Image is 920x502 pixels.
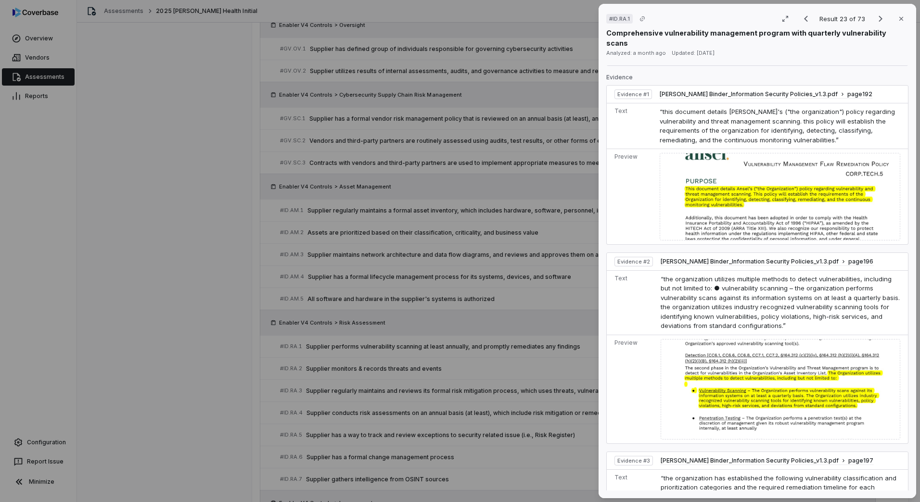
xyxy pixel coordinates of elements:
img: bcdae5507390443d91ec1870eec38d0f_original.jpg_w1200.jpg [660,153,900,240]
span: “the organization utilizes multiple methods to detect vulnerabilities, including but not limited ... [661,275,900,330]
span: page 197 [848,457,873,464]
span: “this document details [PERSON_NAME]'s ("the organization") policy regarding vulnerability and th... [660,108,895,144]
button: [PERSON_NAME] Binder_Information Security Policies_v1.3.pdfpage192 [660,90,872,99]
button: Previous result [796,13,816,25]
td: Preview [607,149,656,244]
span: [PERSON_NAME] Binder_Information Security Policies_v1.3.pdf [660,90,838,98]
span: page 196 [848,258,873,265]
span: Analyzed: a month ago [606,50,666,56]
button: [PERSON_NAME] Binder_Information Security Policies_v1.3.pdfpage196 [661,258,873,266]
span: [PERSON_NAME] Binder_Information Security Policies_v1.3.pdf [661,258,839,265]
button: Next result [871,13,890,25]
img: 9db652a9c3274466a6a66f74d16dc647_original.jpg_w1200.jpg [661,339,900,439]
td: Text [607,103,656,149]
span: Evidence # 3 [617,457,650,464]
span: Updated: [DATE] [672,50,715,56]
span: Evidence # 2 [617,258,650,265]
span: # ID.RA.1 [609,15,630,23]
p: Evidence [606,74,908,85]
span: page 192 [847,90,872,98]
td: Text [607,270,657,335]
span: Evidence # 1 [617,90,649,98]
p: Result 23 of 73 [819,13,867,24]
p: Comprehensive vulnerability management program with quarterly vulnerability scans [606,28,908,48]
button: [PERSON_NAME] Binder_Information Security Policies_v1.3.pdfpage197 [661,457,873,465]
td: Preview [607,335,657,443]
span: [PERSON_NAME] Binder_Information Security Policies_v1.3.pdf [661,457,839,464]
button: Copy link [634,10,651,27]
